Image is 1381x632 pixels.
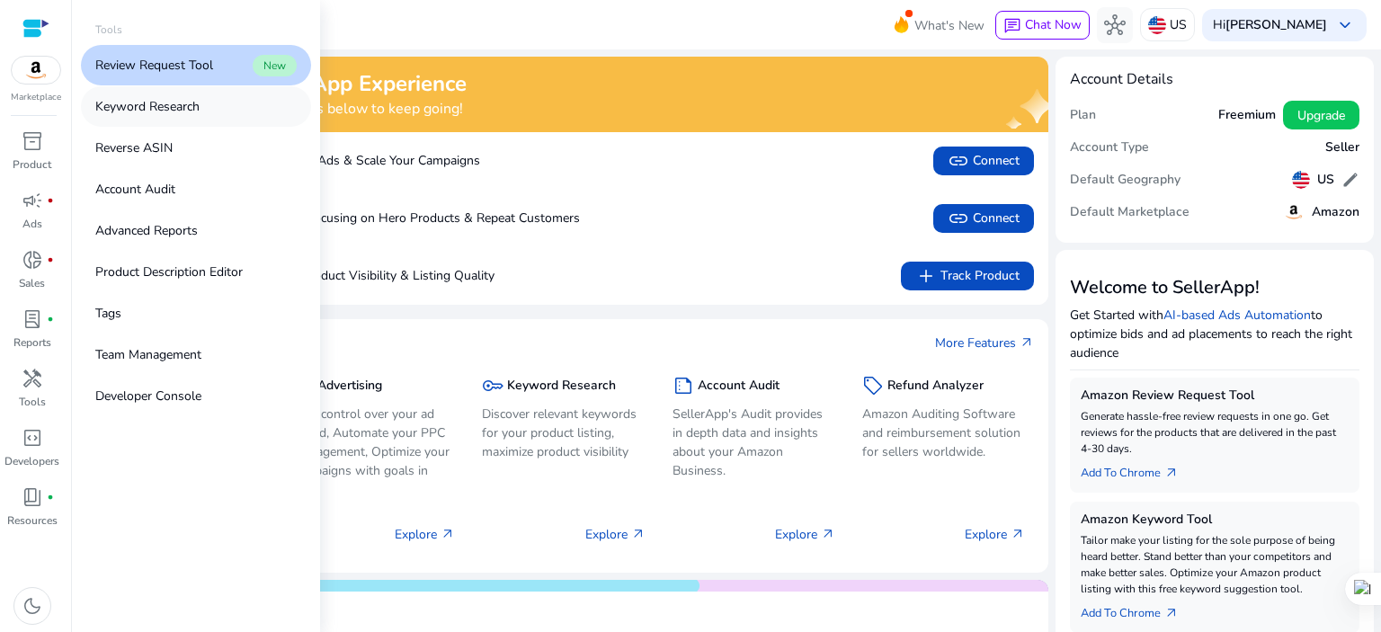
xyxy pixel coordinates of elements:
p: Get Started with to optimize bids and ad placements to reach the right audience [1070,306,1359,362]
h5: Advertising [317,378,382,394]
b: [PERSON_NAME] [1225,16,1327,33]
img: us.svg [1148,16,1166,34]
span: New [253,55,297,76]
span: fiber_manual_record [47,494,54,501]
h5: Amazon Keyword Tool [1081,512,1349,528]
span: hub [1104,14,1126,36]
p: SellerApp's Audit provides in depth data and insights about your Amazon Business. [673,405,835,480]
span: What's New [914,10,985,41]
span: dark_mode [22,595,43,617]
p: Developer Console [95,387,201,405]
p: Account Audit [95,180,175,199]
p: Tailor make your listing for the sole purpose of being heard better. Stand better than your compe... [1081,532,1349,597]
a: More Featuresarrow_outward [935,334,1034,352]
a: AI-based Ads Automation [1163,307,1311,324]
p: Product Description Editor [95,263,243,281]
span: add [915,265,937,287]
span: Track Product [915,265,1020,287]
p: Discover relevant keywords for your product listing, maximize product visibility [482,405,645,461]
button: hub [1097,7,1133,43]
h5: Amazon [1312,205,1359,220]
h5: Account Type [1070,140,1149,156]
span: arrow_outward [631,527,646,541]
button: Upgrade [1283,101,1359,129]
span: code_blocks [22,427,43,449]
span: donut_small [22,249,43,271]
span: link [948,150,969,172]
h3: Welcome to SellerApp! [1070,277,1359,298]
p: Tags [95,304,121,323]
span: campaign [22,190,43,211]
h5: Refund Analyzer [887,378,984,394]
span: handyman [22,368,43,389]
button: chatChat Now [995,11,1090,40]
p: Explore [965,525,1025,544]
span: lab_profile [22,308,43,330]
p: Explore [585,525,646,544]
span: key [482,375,503,396]
a: Add To Chrome [1081,457,1193,482]
span: arrow_outward [1020,335,1034,350]
p: Tools [95,22,122,38]
h5: Seller [1325,140,1359,156]
p: Marketplace [11,91,61,104]
p: Reverse ASIN [95,138,173,157]
span: keyboard_arrow_down [1334,14,1356,36]
a: Add To Chrome [1081,597,1193,622]
p: Boost Sales by Focusing on Hero Products & Repeat Customers [126,209,580,227]
span: fiber_manual_record [47,256,54,263]
span: link [948,208,969,229]
p: Resources [7,512,58,529]
span: edit [1341,171,1359,189]
img: amazon.svg [12,57,60,84]
p: US [1170,9,1187,40]
p: Take control over your ad spend, Automate your PPC Management, Optimize your campaigns with goals... [292,405,455,499]
span: summarize [673,375,694,396]
button: addTrack Product [901,262,1034,290]
img: amazon.svg [1283,201,1305,223]
p: Team Management [95,345,201,364]
h5: Default Marketplace [1070,205,1189,220]
span: arrow_outward [1164,606,1179,620]
span: arrow_outward [1011,527,1025,541]
span: Connect [948,150,1020,172]
h5: Keyword Research [507,378,616,394]
p: Generate hassle-free review requests in one go. Get reviews for the products that are delivered i... [1081,408,1349,457]
p: Explore [395,525,455,544]
h5: Account Audit [698,378,780,394]
span: Connect [948,208,1020,229]
span: Chat Now [1025,16,1082,33]
p: Reports [13,334,51,351]
p: Amazon Auditing Software and reimbursement solution for sellers worldwide. [862,405,1025,461]
p: Ads [22,216,42,232]
h5: Amazon Review Request Tool [1081,388,1349,404]
h5: Default Geography [1070,173,1181,188]
h4: Account Details [1070,71,1173,88]
p: Product [13,156,51,173]
span: book_4 [22,486,43,508]
span: arrow_outward [1164,466,1179,480]
p: Review Request Tool [95,56,213,75]
p: Developers [4,453,59,469]
span: chat [1003,17,1021,35]
span: arrow_outward [441,527,455,541]
span: fiber_manual_record [47,316,54,323]
p: Advanced Reports [95,221,198,240]
p: Hi [1213,19,1327,31]
span: Upgrade [1297,106,1345,125]
button: linkConnect [933,147,1034,175]
span: fiber_manual_record [47,197,54,204]
span: sell [862,375,884,396]
h5: US [1317,173,1334,188]
button: linkConnect [933,204,1034,233]
p: Explore [775,525,835,544]
span: arrow_outward [821,527,835,541]
h5: Freemium [1218,108,1276,123]
p: Sales [19,275,45,291]
img: us.svg [1292,171,1310,189]
p: Keyword Research [95,97,200,116]
h5: Plan [1070,108,1096,123]
span: inventory_2 [22,130,43,152]
p: Tools [19,394,46,410]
